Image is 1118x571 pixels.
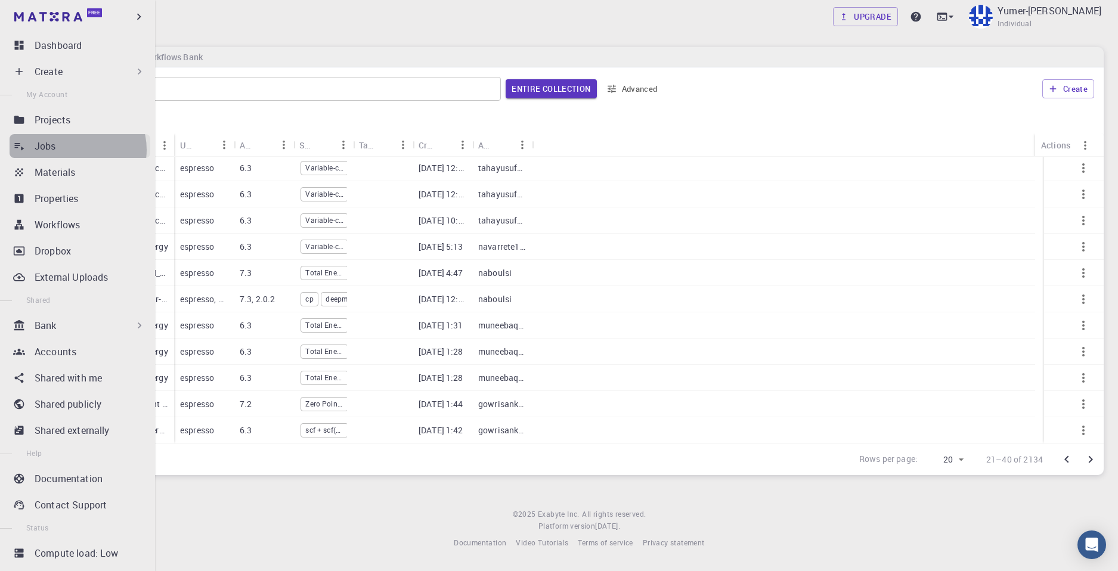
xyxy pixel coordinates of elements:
[10,160,150,184] a: Materials
[240,215,252,226] p: 6.3
[478,346,526,358] p: muneebaq123
[240,241,252,253] p: 6.3
[240,188,252,200] p: 6.3
[922,451,967,468] div: 20
[478,424,526,436] p: gowrisankar7755
[506,79,596,98] button: Entire collection
[315,135,334,154] button: Sort
[35,397,101,411] p: Shared publicly
[255,135,274,154] button: Sort
[538,520,595,532] span: Platform version
[10,493,150,517] a: Contact Support
[419,134,434,157] div: Created
[595,520,620,532] a: [DATE].
[274,135,293,154] button: Menu
[478,319,526,331] p: muneebaq123
[10,541,150,565] a: Compute load: Low
[478,372,526,384] p: muneebaq123
[240,293,275,305] p: 7.3, 2.0.2
[413,134,472,157] div: Created
[10,265,150,289] a: External Uploads
[180,215,214,226] p: espresso
[434,135,453,154] button: Sort
[419,398,463,410] p: [DATE] 1:44
[538,509,580,519] span: Exabyte Inc.
[26,295,50,305] span: Shared
[453,135,472,154] button: Menu
[301,163,348,173] span: Variable-cell Relaxation
[35,191,79,206] p: Properties
[538,508,580,520] a: Exabyte Inc.
[301,320,348,330] span: Total Energy
[394,135,413,154] button: Menu
[24,8,67,19] span: Support
[35,423,110,437] p: Shared externally
[419,293,466,305] p: [DATE] 12:48
[419,319,463,331] p: [DATE] 1:31
[1042,79,1094,98] button: Create
[1077,530,1106,559] div: Open Intercom Messenger
[180,346,214,358] p: espresso
[35,345,76,359] p: Accounts
[454,538,506,547] span: Documentation
[180,372,214,384] p: espresso
[478,162,526,174] p: tahayusuf405
[35,318,57,333] p: Bank
[419,215,466,226] p: [DATE] 10:56
[35,139,56,153] p: Jobs
[35,113,70,127] p: Projects
[643,538,705,547] span: Privacy statement
[998,4,1101,18] p: Yumer-[PERSON_NAME]
[419,267,463,279] p: [DATE] 4:47
[155,136,174,155] button: Menu
[472,134,532,157] div: Account
[35,270,108,284] p: External Uploads
[35,498,107,512] p: Contact Support
[334,135,353,154] button: Menu
[240,398,252,410] p: 7.2
[516,537,568,549] a: Video Tutorials
[10,187,150,210] a: Properties
[998,18,1032,30] span: Individual
[35,371,102,385] p: Shared with me
[240,424,252,436] p: 6.3
[478,267,512,279] p: naboulsi
[234,134,293,157] div: Application Version
[859,453,918,467] p: Rows per page:
[1041,134,1070,157] div: Actions
[478,188,526,200] p: tahayusuf405
[215,135,234,154] button: Menu
[26,89,67,99] span: My Account
[419,188,466,200] p: [DATE] 12:25
[578,538,633,547] span: Terms of service
[513,508,538,520] span: © 2025
[35,38,82,52] p: Dashboard
[14,12,82,21] img: logo
[578,537,633,549] a: Terms of service
[595,521,620,530] span: [DATE] .
[301,268,348,278] span: Total Energy
[321,294,356,304] span: deepmd
[1035,134,1095,157] div: Actions
[353,134,413,157] div: Tags
[180,267,214,279] p: espresso
[301,215,348,225] span: Variable-cell Relaxation
[35,64,63,79] p: Create
[301,373,348,383] span: Total Energy
[494,135,513,154] button: Sort
[299,134,315,157] div: Subworkflows
[35,546,119,560] p: Compute load: Low
[478,215,526,226] p: tahayusuf405
[10,213,150,237] a: Workflows
[240,162,252,174] p: 6.3
[478,241,526,253] p: navarrete1987
[240,346,252,358] p: 6.3
[454,537,506,549] a: Documentation
[180,162,214,174] p: espresso
[10,33,150,57] a: Dashboard
[180,424,214,436] p: espresso
[10,340,150,364] a: Accounts
[359,134,374,157] div: Tags
[35,471,103,486] p: Documentation
[10,134,150,158] a: Jobs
